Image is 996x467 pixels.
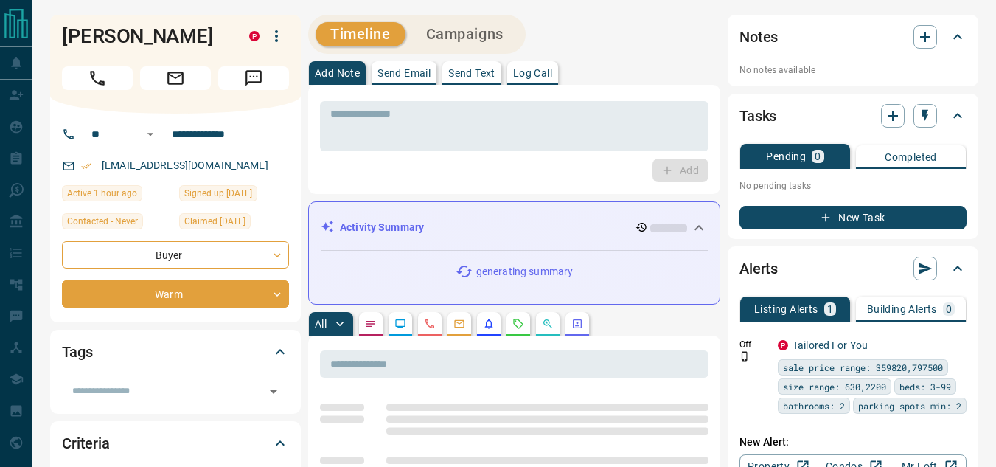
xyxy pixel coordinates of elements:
svg: Opportunities [542,318,554,330]
p: All [315,319,327,329]
span: Contacted - Never [67,214,138,229]
button: Campaigns [411,22,518,46]
h2: Tasks [739,104,776,128]
p: Listing Alerts [754,304,818,314]
p: Activity Summary [340,220,424,235]
p: Completed [885,152,937,162]
p: generating summary [476,264,573,280]
span: size range: 630,2200 [783,379,886,394]
span: sale price range: 359820,797500 [783,360,943,375]
button: New Task [739,206,967,229]
h2: Alerts [739,257,778,280]
span: Message [218,66,289,90]
p: Off [739,338,769,351]
div: Notes [739,19,967,55]
a: Tailored For You [793,339,868,351]
svg: Listing Alerts [483,318,495,330]
button: Open [263,381,284,402]
div: Tasks [739,98,967,134]
p: 0 [946,304,952,314]
p: 1 [827,304,833,314]
h1: [PERSON_NAME] [62,24,227,48]
h2: Criteria [62,432,110,455]
a: [EMAIL_ADDRESS][DOMAIN_NAME] [102,159,268,171]
p: No notes available [739,63,967,77]
div: Alerts [739,251,967,286]
div: Sun Aug 17 2025 [62,185,172,206]
span: Signed up [DATE] [184,186,252,201]
svg: Calls [424,318,436,330]
div: Thu Aug 14 2025 [179,185,289,206]
div: Activity Summary [321,214,708,241]
svg: Lead Browsing Activity [394,318,406,330]
svg: Requests [512,318,524,330]
h2: Notes [739,25,778,49]
span: Email [140,66,211,90]
p: Add Note [315,68,360,78]
span: beds: 3-99 [899,379,951,394]
button: Timeline [316,22,405,46]
h2: Tags [62,340,92,364]
svg: Push Notification Only [739,351,750,362]
span: parking spots min: 2 [858,398,961,413]
p: Building Alerts [867,304,937,314]
svg: Agent Actions [571,318,583,330]
p: No pending tasks [739,175,967,197]
div: Buyer [62,241,289,269]
p: Pending [766,151,806,162]
svg: Email Verified [81,161,91,171]
p: 0 [815,151,821,162]
button: Open [142,125,159,143]
svg: Notes [365,318,377,330]
svg: Emails [453,318,465,330]
div: property.ca [778,340,788,350]
div: Warm [62,280,289,308]
div: property.ca [249,31,260,41]
span: Call [62,66,133,90]
span: bathrooms: 2 [783,398,845,413]
span: Active 1 hour ago [67,186,137,201]
div: Criteria [62,426,289,461]
p: New Alert: [739,435,967,450]
div: Tags [62,334,289,370]
p: Log Call [513,68,552,78]
p: Send Email [377,68,431,78]
div: Thu Aug 14 2025 [179,213,289,234]
p: Send Text [448,68,495,78]
span: Claimed [DATE] [184,214,245,229]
